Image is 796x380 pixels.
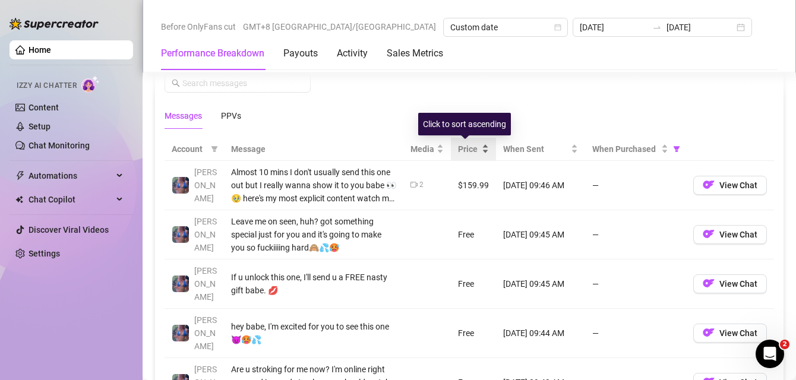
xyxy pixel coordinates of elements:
[703,327,715,338] img: OF
[719,230,757,239] span: View Chat
[29,141,90,150] a: Chat Monitoring
[554,24,561,31] span: calendar
[224,138,403,161] th: Message
[693,183,767,192] a: OFView Chat
[585,161,686,210] td: —
[81,75,100,93] img: AI Chatter
[17,80,77,91] span: Izzy AI Chatter
[337,46,368,61] div: Activity
[403,138,451,161] th: Media
[410,142,434,156] span: Media
[703,228,715,240] img: OF
[719,180,757,190] span: View Chat
[693,274,767,293] button: OFView Chat
[231,271,396,297] div: If u unlock this one, I'll send u a FREE nasty gift babe. 💋
[719,328,757,338] span: View Chat
[503,142,568,156] span: When Sent
[231,166,396,205] div: Almost 10 mins I don't usually send this one out but I really wanna show it to you babe 👀🥹 here's...
[671,140,683,158] span: filter
[496,309,585,358] td: [DATE] 09:44 AM
[221,109,241,122] div: PPVs
[451,161,496,210] td: $159.99
[418,113,511,135] div: Click to sort ascending
[580,21,647,34] input: Start date
[703,277,715,289] img: OF
[673,145,680,153] span: filter
[756,340,784,368] iframe: Intercom live chat
[29,166,113,185] span: Automations
[719,279,757,289] span: View Chat
[585,210,686,259] td: —
[172,142,206,156] span: Account
[29,122,50,131] a: Setup
[165,109,202,122] div: Messages
[592,142,659,156] span: When Purchased
[194,167,217,203] span: [PERSON_NAME]
[15,195,23,204] img: Chat Copilot
[451,259,496,309] td: Free
[10,18,99,30] img: logo-BBDzfeDw.svg
[693,331,767,340] a: OFView Chat
[243,18,436,36] span: GMT+8 [GEOGRAPHIC_DATA]/[GEOGRAPHIC_DATA]
[172,79,180,87] span: search
[451,138,496,161] th: Price
[29,103,59,112] a: Content
[194,266,217,302] span: [PERSON_NAME]
[387,46,443,61] div: Sales Metrics
[496,161,585,210] td: [DATE] 09:46 AM
[172,177,189,194] img: Jaylie
[693,324,767,343] button: OFView Chat
[231,215,396,254] div: Leave me on seen, huh? got something special just for you and it's going to make you so fuckiiiin...
[29,249,60,258] a: Settings
[703,179,715,191] img: OF
[496,210,585,259] td: [DATE] 09:45 AM
[172,275,189,292] img: Jaylie
[29,225,109,235] a: Discover Viral Videos
[172,325,189,341] img: Jaylie
[283,46,318,61] div: Payouts
[693,176,767,195] button: OFView Chat
[182,77,304,90] input: Search messages
[194,217,217,252] span: [PERSON_NAME]
[231,320,396,346] div: hey babe, I'm excited for you to see this one 😈🥵💦
[652,23,662,32] span: swap-right
[585,309,686,358] td: —
[29,45,51,55] a: Home
[172,226,189,243] img: Jaylie
[693,225,767,244] button: OFView Chat
[29,190,113,209] span: Chat Copilot
[194,315,217,351] span: [PERSON_NAME]
[496,138,585,161] th: When Sent
[161,18,236,36] span: Before OnlyFans cut
[451,309,496,358] td: Free
[780,340,789,349] span: 2
[410,181,418,188] span: video-camera
[693,232,767,242] a: OFView Chat
[15,171,25,180] span: thunderbolt
[667,21,734,34] input: End date
[496,259,585,309] td: [DATE] 09:45 AM
[211,145,218,153] span: filter
[161,46,264,61] div: Performance Breakdown
[209,140,220,158] span: filter
[458,142,479,156] span: Price
[451,210,496,259] td: Free
[693,281,767,291] a: OFView Chat
[652,23,662,32] span: to
[585,259,686,309] td: —
[419,179,424,191] div: 2
[450,18,561,36] span: Custom date
[585,138,686,161] th: When Purchased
